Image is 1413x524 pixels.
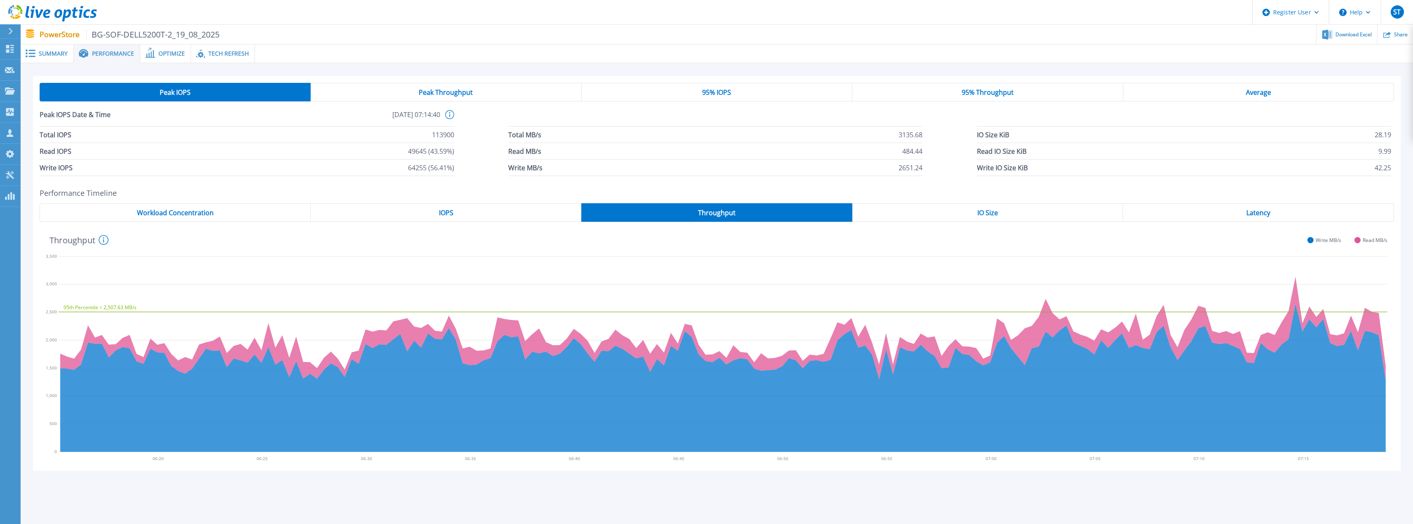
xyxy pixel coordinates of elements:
text: 07:05 [1090,456,1101,461]
text: 07:10 [1194,456,1205,461]
text: 1,000 [46,393,57,399]
text: 95th Percentile = 2,507.63 MB/s [64,304,137,311]
text: 500 [50,421,57,426]
span: Tech Refresh [208,51,249,56]
text: 0 [54,449,57,454]
span: 2651.24 [899,160,922,176]
span: Throughput [698,209,736,216]
text: 07:00 [986,456,997,461]
text: 2,000 [46,337,57,343]
p: PowerStore [40,30,220,39]
span: 484.44 [902,143,922,159]
span: IOPS [439,209,453,216]
span: 42.25 [1375,160,1391,176]
span: Total IOPS [40,127,71,143]
span: Latency [1246,209,1270,216]
text: 3,500 [46,253,57,259]
span: Write IO Size KiB [977,160,1028,176]
span: Peak Throughput [419,89,473,96]
text: 2,500 [46,309,57,315]
span: Read MB/s [1363,237,1387,243]
span: Read IO Size KiB [977,143,1026,159]
text: 06:45 [673,456,684,461]
span: Workload Concentration [137,209,214,216]
span: 95% IOPS [702,89,731,96]
span: Peak IOPS [160,89,191,96]
span: BG-SOF-DELL5200T-2_19_08_2025 [86,30,220,39]
h2: Performance Timeline [40,189,1394,197]
text: 06:30 [361,456,372,461]
text: 06:55 [881,456,892,461]
span: ST [1393,9,1401,15]
span: [DATE] 07:14:40 [240,110,441,126]
text: 06:35 [465,456,476,461]
span: Write MB/s [508,160,543,176]
span: Peak IOPS Date & Time [40,110,240,126]
span: Write IOPS [40,160,73,176]
span: 95% Throughput [962,89,1014,96]
span: 28.19 [1375,127,1391,143]
span: Share [1394,32,1408,37]
text: 06:40 [569,456,580,461]
span: Read IOPS [40,143,71,159]
span: Read MB/s [508,143,541,159]
span: Performance [92,51,134,56]
span: IO Size [977,209,998,216]
span: Summary [39,51,68,56]
span: 3135.68 [899,127,922,143]
h4: Throughput [50,235,109,245]
span: Optimize [158,51,185,56]
span: Write MB/s [1316,237,1341,243]
span: Total MB/s [508,127,541,143]
span: 113900 [432,127,454,143]
text: 3,000 [46,281,57,287]
span: 64255 (56.41%) [408,160,454,176]
text: 06:25 [257,456,268,461]
span: Average [1246,89,1271,96]
text: 1,500 [46,365,57,371]
text: 07:15 [1298,456,1309,461]
span: Download Excel [1335,32,1372,37]
text: 06:50 [777,456,788,461]
text: 06:20 [153,456,164,461]
span: IO Size KiB [977,127,1009,143]
span: 49645 (43.59%) [408,143,454,159]
span: 9.99 [1378,143,1391,159]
